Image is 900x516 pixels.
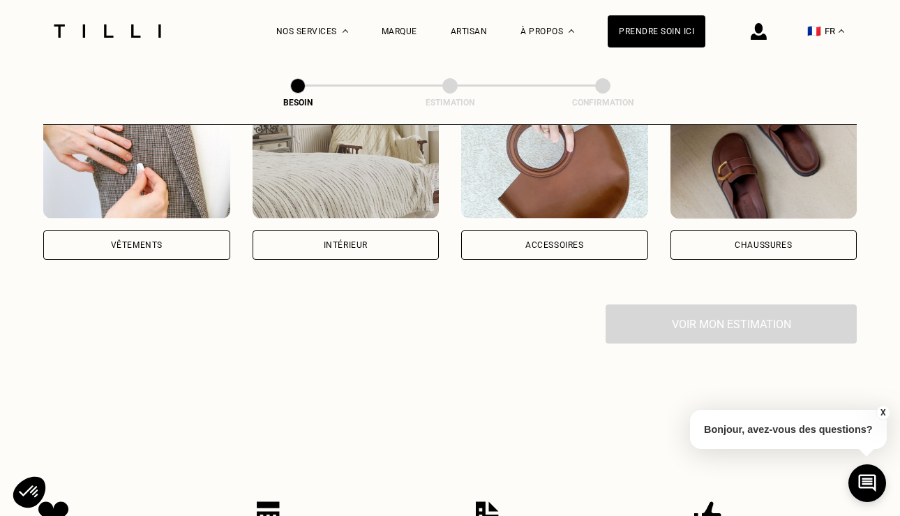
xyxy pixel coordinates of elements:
[670,93,857,219] img: Chaussures
[807,24,821,38] span: 🇫🇷
[324,241,368,249] div: Intérieur
[343,29,348,33] img: Menu déroulant
[382,27,417,36] a: Marque
[608,15,705,47] a: Prendre soin ici
[228,98,368,108] div: Besoin
[569,29,574,33] img: Menu déroulant à propos
[533,98,673,108] div: Confirmation
[839,29,844,33] img: menu déroulant
[751,23,767,40] img: icône connexion
[525,241,584,249] div: Accessoires
[43,93,230,219] img: Vêtements
[49,24,166,38] img: Logo du service de couturière Tilli
[690,410,887,449] p: Bonjour, avez-vous des questions?
[461,93,648,219] img: Accessoires
[111,241,163,249] div: Vêtements
[876,405,890,420] button: X
[451,27,488,36] a: Artisan
[735,241,792,249] div: Chaussures
[253,93,440,219] img: Intérieur
[380,98,520,108] div: Estimation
